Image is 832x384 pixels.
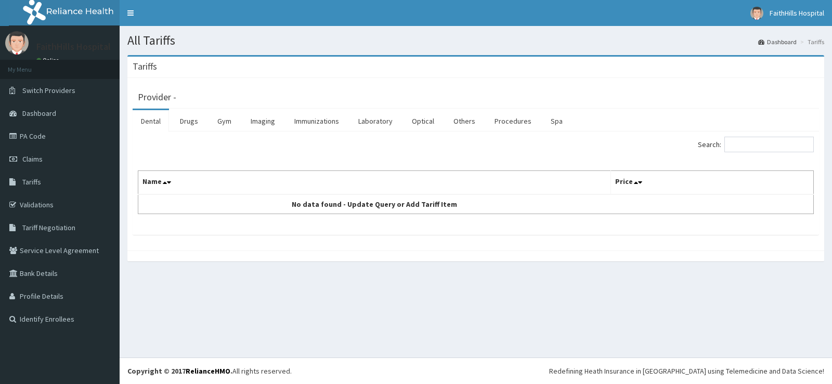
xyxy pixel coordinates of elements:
[120,357,832,384] footer: All rights reserved.
[36,42,111,51] p: FaithHills Hospital
[758,37,797,46] a: Dashboard
[611,171,814,195] th: Price
[22,223,75,232] span: Tariff Negotiation
[698,137,814,152] label: Search:
[770,8,824,18] span: FaithHills Hospital
[22,86,75,95] span: Switch Providers
[750,7,763,20] img: User Image
[242,110,283,132] a: Imaging
[138,171,611,195] th: Name
[209,110,240,132] a: Gym
[542,110,571,132] a: Spa
[445,110,484,132] a: Others
[127,34,824,47] h1: All Tariffs
[22,177,41,187] span: Tariffs
[172,110,206,132] a: Drugs
[22,109,56,118] span: Dashboard
[404,110,443,132] a: Optical
[5,31,29,55] img: User Image
[22,154,43,164] span: Claims
[133,62,157,71] h3: Tariffs
[549,366,824,376] div: Redefining Heath Insurance in [GEOGRAPHIC_DATA] using Telemedicine and Data Science!
[286,110,347,132] a: Immunizations
[36,57,61,64] a: Online
[133,110,169,132] a: Dental
[724,137,814,152] input: Search:
[138,194,611,214] td: No data found - Update Query or Add Tariff Item
[138,92,176,102] h3: Provider -
[798,37,824,46] li: Tariffs
[186,366,230,376] a: RelianceHMO
[486,110,540,132] a: Procedures
[127,366,232,376] strong: Copyright © 2017 .
[350,110,401,132] a: Laboratory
